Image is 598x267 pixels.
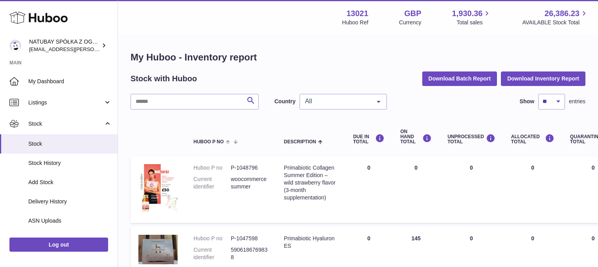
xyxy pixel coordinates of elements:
span: 26,386.23 [545,8,580,19]
span: Stock [28,120,103,128]
span: 0 [592,235,595,241]
dt: Huboo P no [193,164,231,172]
span: My Dashboard [28,78,112,85]
td: 0 [503,156,562,223]
dd: P-1048796 [231,164,268,172]
div: ALLOCATED Total [511,134,554,144]
dd: 5906186769838 [231,246,268,261]
span: Add Stock [28,179,112,186]
div: NATUBAY SPÓŁKA Z OGRANICZONĄ ODPOWIEDZIALNOŚCIĄ [29,38,100,53]
span: Listings [28,99,103,106]
span: Total sales [456,19,491,26]
h1: My Huboo - Inventory report [131,51,585,64]
a: 1,930.36 Total sales [452,8,492,26]
dt: Current identifier [193,246,231,261]
span: [EMAIL_ADDRESS][PERSON_NAME][DOMAIN_NAME] [29,46,158,52]
div: UNPROCESSED Total [447,134,495,144]
dd: woocommercesummer [231,176,268,190]
div: Currency [399,19,421,26]
img: product image [138,164,178,213]
td: 0 [392,156,440,223]
dd: P-1047598 [231,235,268,242]
span: ASN Uploads [28,217,112,225]
strong: 13021 [346,8,368,19]
span: 0 [592,165,595,171]
div: ON HAND Total [400,129,432,145]
img: product image [138,235,178,264]
div: Primabiotic Hyaluron ES [284,235,337,250]
button: Download Batch Report [422,71,497,86]
label: Country [274,98,296,105]
span: AVAILABLE Stock Total [522,19,589,26]
span: All [303,97,371,105]
span: 1,930.36 [452,8,483,19]
a: Log out [9,238,108,252]
span: Delivery History [28,198,112,205]
label: Show [520,98,534,105]
a: 26,386.23 AVAILABLE Stock Total [522,8,589,26]
span: Stock [28,140,112,148]
div: Primabiotic Collagen Summer Edition – wild strawberry flavor (3-month supplementation) [284,164,337,201]
strong: GBP [404,8,421,19]
div: DUE IN TOTAL [353,134,385,144]
img: kacper.antkowski@natubay.pl [9,40,21,51]
td: 0 [345,156,392,223]
span: Huboo P no [193,139,224,144]
td: 0 [440,156,503,223]
dt: Current identifier [193,176,231,190]
span: Stock History [28,159,112,167]
span: entries [569,98,585,105]
span: Description [284,139,316,144]
h2: Stock with Huboo [131,73,197,84]
dt: Huboo P no [193,235,231,242]
button: Download Inventory Report [501,71,585,86]
div: Huboo Ref [342,19,368,26]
